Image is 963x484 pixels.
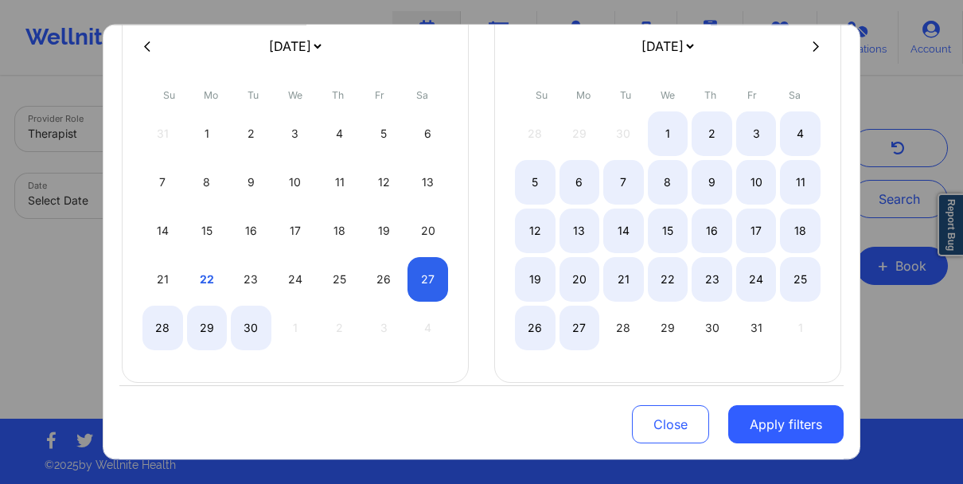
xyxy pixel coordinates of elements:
abbr: Saturday [789,89,801,101]
div: Sat Sep 13 2025 [407,160,448,205]
div: Sun Sep 07 2025 [142,160,183,205]
div: Sun Sep 14 2025 [142,209,183,253]
div: Thu Oct 09 2025 [692,160,732,205]
div: Mon Oct 06 2025 [559,160,600,205]
div: Sat Sep 27 2025 [407,257,448,302]
button: Close [632,405,709,443]
div: Thu Oct 02 2025 [692,111,732,156]
div: Thu Sep 18 2025 [319,209,360,253]
div: Tue Sep 30 2025 [231,306,271,350]
div: Mon Oct 27 2025 [559,306,600,350]
div: Sun Sep 28 2025 [142,306,183,350]
div: Tue Oct 07 2025 [603,160,644,205]
div: Tue Sep 02 2025 [231,111,271,156]
div: Sun Oct 12 2025 [515,209,556,253]
div: Fri Oct 31 2025 [736,306,777,350]
div: Sun Oct 05 2025 [515,160,556,205]
div: Tue Sep 09 2025 [231,160,271,205]
div: Sun Oct 26 2025 [515,306,556,350]
div: Wed Sep 24 2025 [275,257,316,302]
div: Fri Sep 19 2025 [364,209,404,253]
div: Mon Sep 15 2025 [187,209,228,253]
abbr: Monday [204,89,218,101]
button: Apply filters [728,405,844,443]
div: Mon Sep 08 2025 [187,160,228,205]
div: Sun Sep 21 2025 [142,257,183,302]
abbr: Tuesday [248,89,259,101]
div: Wed Oct 01 2025 [648,111,688,156]
div: Wed Sep 10 2025 [275,160,316,205]
div: Thu Oct 30 2025 [692,306,732,350]
div: Thu Oct 16 2025 [692,209,732,253]
div: Mon Oct 13 2025 [559,209,600,253]
div: Mon Sep 29 2025 [187,306,228,350]
div: Tue Oct 21 2025 [603,257,644,302]
div: Wed Oct 29 2025 [648,306,688,350]
div: Wed Oct 22 2025 [648,257,688,302]
div: Mon Sep 22 2025 [187,257,228,302]
abbr: Thursday [704,89,716,101]
div: Fri Oct 24 2025 [736,257,777,302]
div: Wed Sep 03 2025 [275,111,316,156]
abbr: Sunday [163,89,175,101]
div: Thu Oct 23 2025 [692,257,732,302]
abbr: Tuesday [620,89,631,101]
abbr: Friday [747,89,757,101]
abbr: Wednesday [288,89,302,101]
div: Fri Oct 10 2025 [736,160,777,205]
div: Tue Oct 14 2025 [603,209,644,253]
div: Fri Sep 05 2025 [364,111,404,156]
div: Sat Oct 18 2025 [780,209,821,253]
div: Sat Sep 20 2025 [407,209,448,253]
abbr: Saturday [416,89,428,101]
div: Sat Oct 25 2025 [780,257,821,302]
div: Fri Sep 26 2025 [364,257,404,302]
div: Sat Oct 11 2025 [780,160,821,205]
abbr: Monday [576,89,591,101]
div: Thu Sep 25 2025 [319,257,360,302]
div: Sun Oct 19 2025 [515,257,556,302]
div: Wed Oct 15 2025 [648,209,688,253]
div: Wed Sep 17 2025 [275,209,316,253]
div: Tue Sep 16 2025 [231,209,271,253]
div: Wed Oct 08 2025 [648,160,688,205]
div: Mon Oct 20 2025 [559,257,600,302]
div: Fri Oct 17 2025 [736,209,777,253]
abbr: Friday [375,89,384,101]
abbr: Thursday [332,89,344,101]
div: Thu Sep 04 2025 [319,111,360,156]
div: Mon Sep 01 2025 [187,111,228,156]
div: Sat Oct 04 2025 [780,111,821,156]
div: Tue Sep 23 2025 [231,257,271,302]
div: Tue Oct 28 2025 [603,306,644,350]
abbr: Sunday [536,89,548,101]
div: Thu Sep 11 2025 [319,160,360,205]
div: Sat Sep 06 2025 [407,111,448,156]
div: Fri Sep 12 2025 [364,160,404,205]
abbr: Wednesday [661,89,675,101]
div: Fri Oct 03 2025 [736,111,777,156]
